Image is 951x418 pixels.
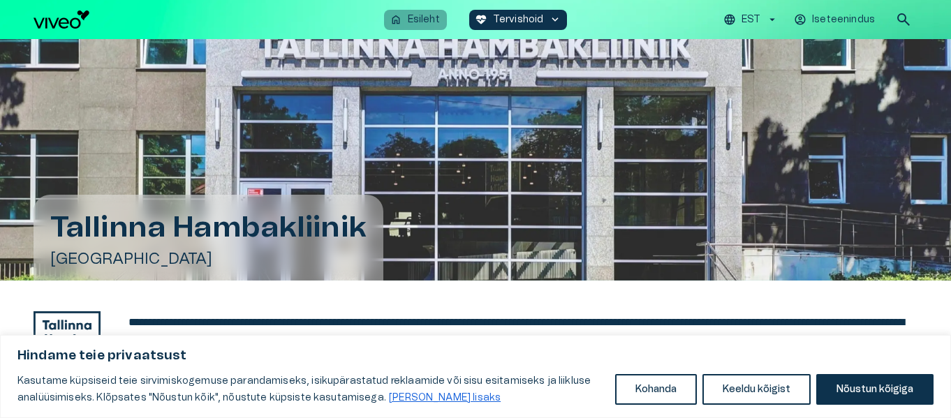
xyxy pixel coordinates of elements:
[71,11,92,22] span: Help
[469,10,568,30] button: ecg_heartTervishoidkeyboard_arrow_down
[895,11,912,28] span: search
[493,13,544,27] p: Tervishoid
[128,314,917,381] div: editable markdown
[792,10,878,30] button: Iseteenindus
[549,13,561,26] span: keyboard_arrow_down
[615,374,697,405] button: Kohanda
[812,13,875,27] p: Iseteenindus
[34,10,89,29] img: Viveo logo
[721,10,781,30] button: EST
[816,374,934,405] button: Nõustun kõigiga
[34,311,101,379] img: Tallinna Hambakliinik logo
[475,13,487,26] span: ecg_heart
[890,6,917,33] button: open search modal
[50,249,367,269] h5: [GEOGRAPHIC_DATA]
[34,10,378,29] a: Navigate to homepage
[388,392,501,403] a: Loe lisaks
[390,13,402,26] span: home
[408,13,440,27] p: Esileht
[17,348,934,364] p: Hindame teie privaatsust
[702,374,811,405] button: Keeldu kõigist
[50,211,367,244] h1: Tallinna Hambakliinik
[384,10,447,30] button: homeEsileht
[17,373,605,406] p: Kasutame küpsiseid teie sirvimiskogemuse parandamiseks, isikupärastatud reklaamide või sisu esita...
[742,13,760,27] p: EST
